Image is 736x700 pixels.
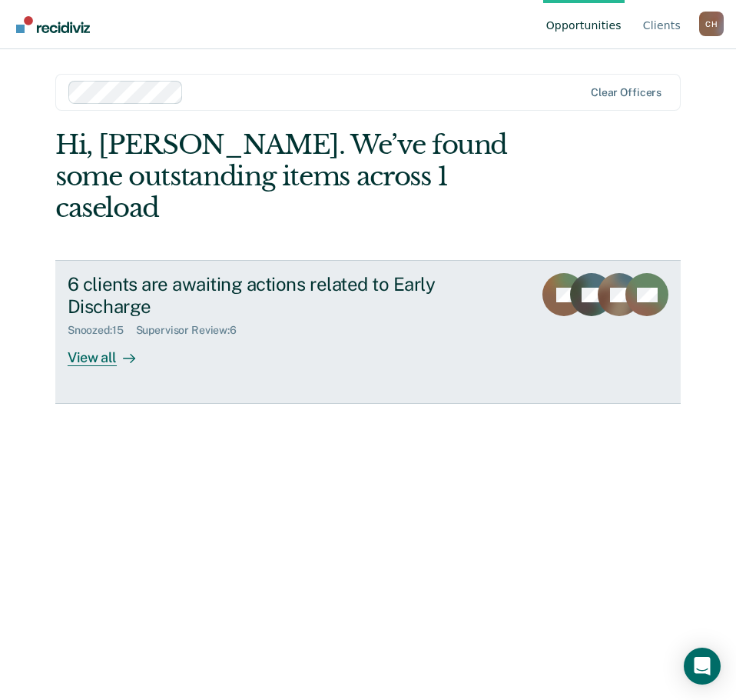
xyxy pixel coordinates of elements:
a: 6 clients are awaiting actions related to Early DischargeSnoozed:15Supervisor Review:6View all [55,260,681,404]
div: View all [68,337,154,367]
div: Hi, [PERSON_NAME]. We’ve found some outstanding items across 1 caseload [55,129,555,223]
div: Clear officers [591,86,661,99]
div: C H [699,12,724,36]
div: Open Intercom Messenger [684,648,721,685]
div: 6 clients are awaiting actions related to Early Discharge [68,273,521,318]
button: Profile dropdown button [699,12,724,36]
div: Supervisor Review : 6 [136,324,249,337]
img: Recidiviz [16,16,90,33]
div: Snoozed : 15 [68,324,136,337]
